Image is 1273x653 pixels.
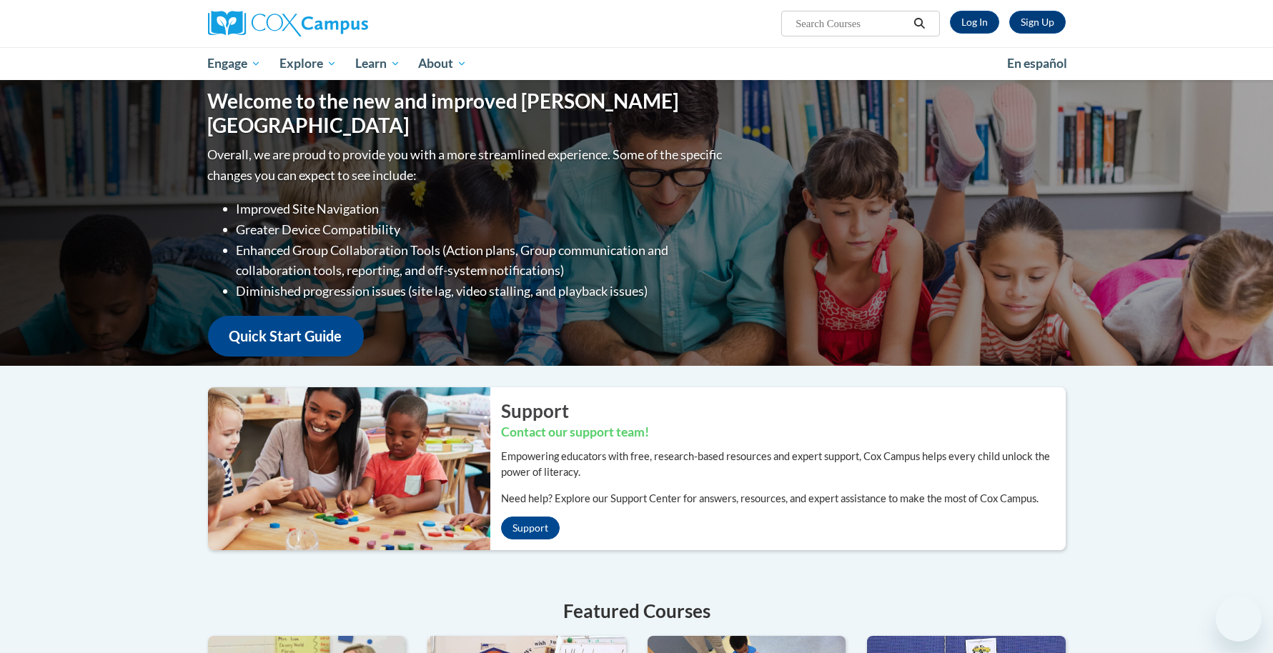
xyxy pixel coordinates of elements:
[187,47,1087,80] div: Main menu
[998,49,1076,79] a: En español
[208,11,368,36] img: Cox Campus
[794,15,908,32] input: Search Courses
[1007,56,1067,71] span: En español
[208,597,1066,625] h4: Featured Courses
[197,387,490,550] img: ...
[208,316,364,357] a: Quick Start Guide
[279,55,337,72] span: Explore
[501,449,1066,480] p: Empowering educators with free, research-based resources and expert support, Cox Campus helps eve...
[346,47,410,80] a: Learn
[908,15,930,32] button: Search
[208,89,726,137] h1: Welcome to the new and improved [PERSON_NAME][GEOGRAPHIC_DATA]
[208,11,480,36] a: Cox Campus
[199,47,271,80] a: Engage
[950,11,999,34] a: Log In
[501,517,560,539] a: Support
[501,491,1066,507] p: Need help? Explore our Support Center for answers, resources, and expert assistance to make the m...
[237,199,726,219] li: Improved Site Navigation
[1216,596,1262,642] iframe: Button to launch messaging window
[270,47,346,80] a: Explore
[501,424,1066,442] h3: Contact our support team!
[237,281,726,301] li: Diminished progression issues (site lag, video stalling, and playback issues)
[237,219,726,240] li: Greater Device Compatibility
[355,55,400,72] span: Learn
[418,55,467,72] span: About
[208,144,726,186] p: Overall, we are proud to provide you with a more streamlined experience. Some of the specific cha...
[409,47,476,80] a: About
[237,240,726,281] li: Enhanced Group Collaboration Tools (Action plans, Group communication and collaboration tools, re...
[207,55,261,72] span: Engage
[1009,11,1066,34] a: Register
[501,398,1066,424] h2: Support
